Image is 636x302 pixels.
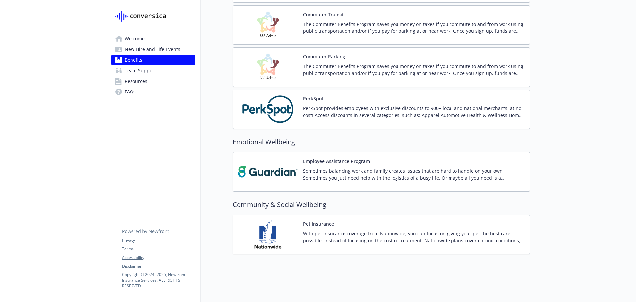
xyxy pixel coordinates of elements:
a: Terms [122,246,195,252]
a: Disclaimer [122,263,195,269]
button: Pet Insurance [303,220,334,227]
h2: Emotional Wellbeing [233,137,530,147]
button: Commuter Transit [303,11,344,18]
p: Sometimes balancing work and family creates issues that are hard to handle on your own. Sometimes... [303,167,524,181]
span: Benefits [125,55,142,65]
a: Resources [111,76,195,87]
h2: Community & Social Wellbeing [233,200,530,210]
button: PerkSpot [303,95,323,102]
button: Commuter Parking [303,53,345,60]
a: Welcome [111,33,195,44]
p: Copyright © 2024 - 2025 , Newfront Insurance Services, ALL RIGHTS RESERVED [122,272,195,289]
button: Employee Assistance Program [303,158,370,165]
img: Guardian carrier logo [238,158,298,186]
a: Privacy [122,237,195,243]
img: BBP Administration carrier logo [238,11,298,39]
img: Nationwide Pet Insurance carrier logo [238,220,298,249]
a: FAQs [111,87,195,97]
p: PerkSpot provides employees with exclusive discounts to 900+ local and national merchants, at no ... [303,105,524,119]
a: Team Support [111,65,195,76]
span: FAQs [125,87,136,97]
p: The Commuter Benefits Program saves you money on taxes if you commute to and from work using publ... [303,21,524,34]
span: Resources [125,76,147,87]
span: New Hire and Life Events [125,44,180,55]
img: PerkSpot carrier logo [238,95,298,123]
img: BBP Administration carrier logo [238,53,298,81]
p: With pet insurance coverage from Nationwide, you can focus on giving your pet the best care possi... [303,230,524,244]
p: The Commuter Benefits Program saves you money on taxes if you commute to and from work using publ... [303,63,524,77]
span: Team Support [125,65,156,76]
a: New Hire and Life Events [111,44,195,55]
span: Welcome [125,33,145,44]
a: Accessibility [122,255,195,261]
a: Benefits [111,55,195,65]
